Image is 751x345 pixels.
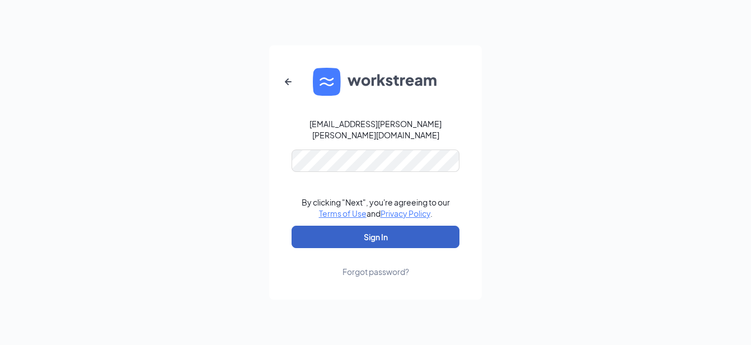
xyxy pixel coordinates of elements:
div: [EMAIL_ADDRESS][PERSON_NAME][PERSON_NAME][DOMAIN_NAME] [292,118,459,141]
a: Forgot password? [342,248,409,277]
a: Terms of Use [319,208,367,218]
a: Privacy Policy [381,208,430,218]
div: By clicking "Next", you're agreeing to our and . [302,197,450,219]
svg: ArrowLeftNew [281,75,295,88]
button: Sign In [292,226,459,248]
img: WS logo and Workstream text [313,68,438,96]
button: ArrowLeftNew [275,68,302,95]
div: Forgot password? [342,266,409,277]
